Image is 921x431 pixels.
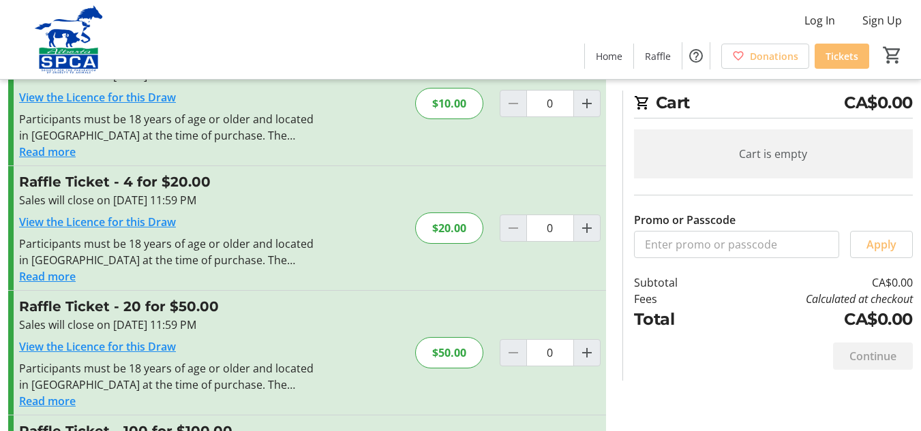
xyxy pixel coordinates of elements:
button: Help [682,42,710,69]
span: Apply [866,236,896,253]
td: Calculated at checkout [714,291,913,307]
td: CA$0.00 [714,307,913,332]
h3: Raffle Ticket - 4 for $20.00 [19,172,317,192]
input: Enter promo or passcode [634,231,839,258]
button: Apply [850,231,913,258]
div: $50.00 [415,337,483,368]
a: View the Licence for this Draw [19,90,176,105]
td: Fees [634,291,715,307]
button: Increment by one [574,215,600,241]
a: Raffle [634,44,682,69]
button: Read more [19,268,76,285]
td: CA$0.00 [714,274,913,291]
input: Raffle Ticket Quantity [526,214,574,242]
td: Total [634,307,715,332]
span: Raffle [645,49,671,63]
input: Raffle Ticket Quantity [526,90,574,117]
div: Participants must be 18 years of age or older and located in [GEOGRAPHIC_DATA] at the time of pur... [19,360,317,393]
span: Donations [750,49,798,63]
h2: Cart [634,91,913,118]
h3: Raffle Ticket - 20 for $50.00 [19,296,317,317]
span: Home [596,49,622,63]
div: Sales will close on [DATE] 11:59 PM [19,192,317,208]
span: Tickets [826,49,858,63]
a: View the Licence for this Draw [19,214,176,229]
a: Donations [721,44,809,69]
a: View the Licence for this Draw [19,339,176,354]
img: Alberta SPCA's Logo [8,5,130,74]
span: Log In [804,12,835,29]
span: CA$0.00 [844,91,913,115]
div: $10.00 [415,88,483,119]
span: Sign Up [862,12,902,29]
button: Increment by one [574,91,600,116]
button: Read more [19,144,76,160]
a: Home [585,44,633,69]
button: Sign Up [851,10,913,31]
a: Tickets [815,44,869,69]
div: Participants must be 18 years of age or older and located in [GEOGRAPHIC_DATA] at the time of pur... [19,236,317,268]
td: Subtotal [634,274,715,291]
div: Cart is empty [634,129,913,178]
button: Increment by one [574,340,600,366]
input: Raffle Ticket Quantity [526,339,574,366]
label: Promo or Passcode [634,212,736,228]
button: Log In [794,10,846,31]
div: Participants must be 18 years of age or older and located in [GEOGRAPHIC_DATA] at the time of pur... [19,111,317,144]
div: Sales will close on [DATE] 11:59 PM [19,317,317,333]
button: Read more [19,393,76,409]
div: $20.00 [415,212,483,244]
button: Cart [880,43,905,67]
